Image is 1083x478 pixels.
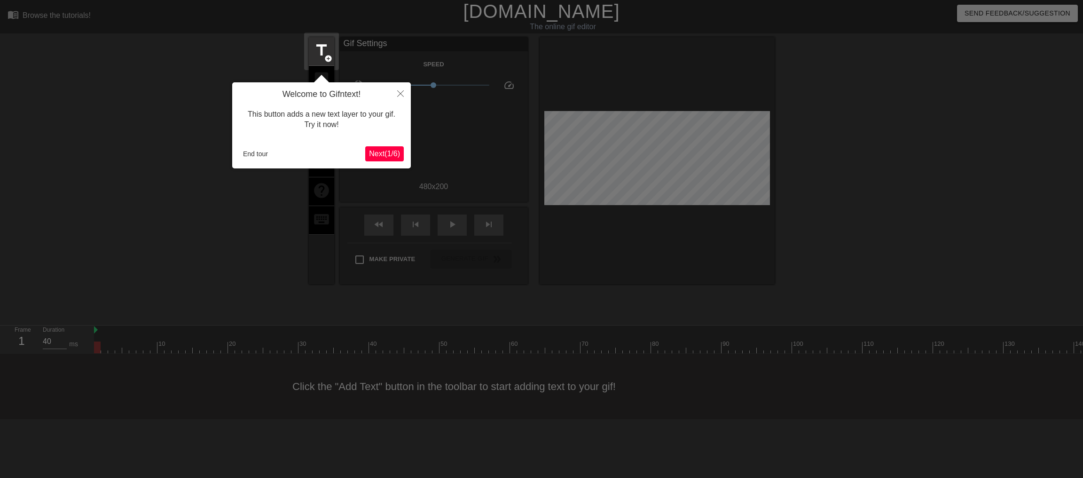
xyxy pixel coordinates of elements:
span: Next ( 1 / 6 ) [369,150,400,158]
button: Next [365,146,404,161]
div: This button adds a new text layer to your gif. Try it now! [239,100,404,140]
button: Close [390,82,411,104]
h4: Welcome to Gifntext! [239,89,404,100]
button: End tour [239,147,272,161]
